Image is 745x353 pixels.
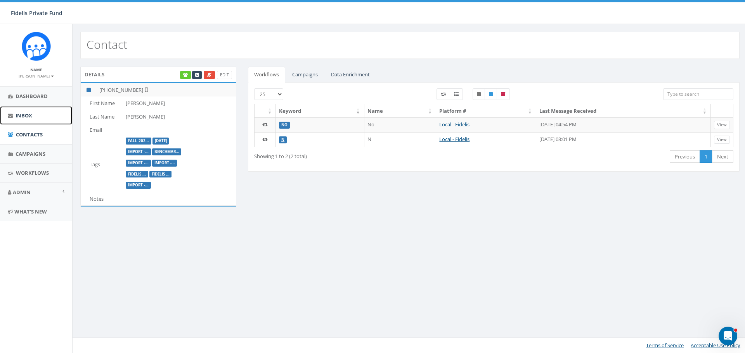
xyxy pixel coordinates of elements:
[149,171,172,178] label: Fidelis Fall 2024 Borrower/Broker Invite List
[646,342,684,349] a: Terms of Service
[13,189,31,196] span: Admin
[276,104,364,118] th: Keyword: activate to sort column ascending
[87,38,127,51] h2: Contact
[248,67,285,83] a: Workflows
[22,32,51,61] img: Rally_Corp_Icon.png
[281,137,284,142] a: N
[16,150,45,157] span: Campaigns
[19,73,54,79] small: [PERSON_NAME]
[450,88,463,100] label: Menu
[437,88,450,100] label: Workflow
[16,93,48,100] span: Dashboard
[192,71,202,79] a: Make a Call
[663,88,733,100] input: Type to search
[152,148,182,155] label: Benchmark Lender Correspondence
[81,96,123,110] td: First Name
[143,86,148,93] i: Not Validated
[204,71,215,79] a: Opt Out Contact
[325,67,376,83] a: Data Enrichment
[11,9,62,17] span: Fidelis Private Fund
[16,131,43,138] span: Contacts
[126,138,151,145] label: Fall 2025 Relationship Building Event
[80,67,236,82] div: Details
[96,83,236,96] td: [PHONE_NUMBER]
[152,138,169,145] label: 2025/09/19
[87,88,91,93] i: This phone number is subscribed and will receive texts.
[217,71,232,79] a: Edit
[700,150,712,163] a: 1
[14,208,47,215] span: What's New
[364,117,437,132] td: No
[16,112,32,119] span: Inbox
[473,88,485,100] label: Unpublished
[81,192,123,206] td: Notes
[81,123,123,137] td: Email
[123,96,236,110] td: [PERSON_NAME]
[152,160,177,167] label: Import - 10/21/2024
[714,121,730,129] a: View
[364,104,437,118] th: Name: activate to sort column ascending
[126,148,151,155] label: Import - 09/18/2025
[436,104,536,118] th: Platform #: activate to sort column ascending
[719,327,737,345] iframe: Intercom live chat
[126,171,148,178] label: Fidelis 2024 Building Relationships Event 2nd Text When No Response
[81,137,123,192] td: Tags
[497,88,510,100] label: Archived
[691,342,740,349] a: Acceptable Use Policy
[126,160,151,167] label: Import - 02/03/2025
[281,122,288,127] a: No
[439,136,470,143] a: Local - Fidelis
[254,150,447,160] div: Showing 1 to 2 (2 total)
[123,110,236,124] td: [PERSON_NAME]
[364,132,437,147] td: N
[714,136,730,144] a: View
[670,150,700,163] a: Previous
[255,104,276,118] th: : activate to sort column ascending
[536,132,711,147] td: [DATE] 03:01 PM
[81,110,123,124] td: Last Name
[126,182,151,189] label: Import - 10/05/2024
[180,71,191,79] a: Enrich Contact
[16,169,49,176] span: Workflows
[485,88,497,100] label: Published
[712,150,733,163] a: Next
[19,72,54,79] a: [PERSON_NAME]
[536,104,711,118] th: Last Message Received: activate to sort column ascending
[286,67,324,83] a: Campaigns
[30,67,42,72] small: Name
[439,121,470,128] a: Local - Fidelis
[536,117,711,132] td: [DATE] 04:54 PM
